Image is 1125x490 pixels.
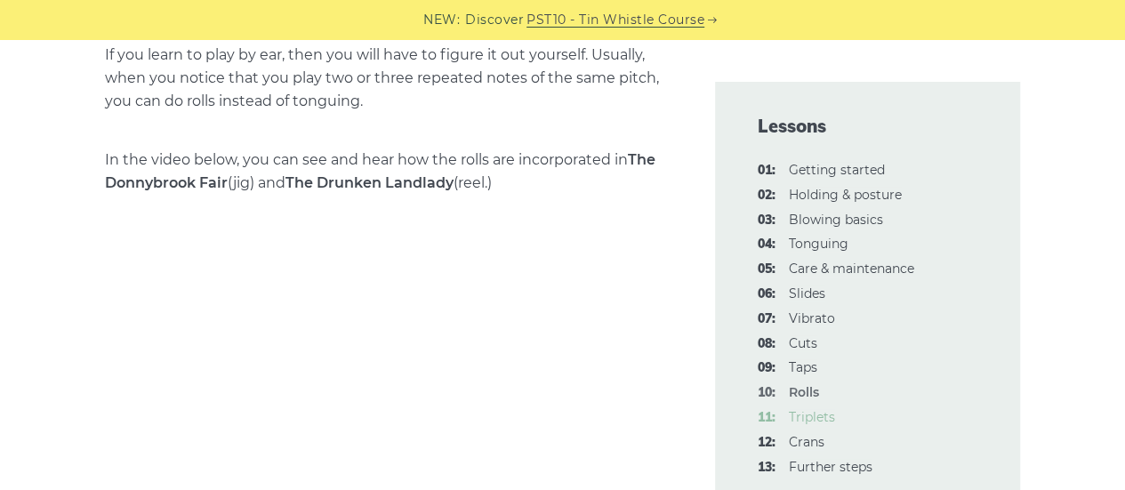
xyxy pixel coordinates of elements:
[789,459,872,475] a: 13:Further steps
[465,10,524,30] span: Discover
[758,160,775,181] span: 01:
[758,432,775,454] span: 12:
[789,285,825,301] a: 06:Slides
[789,236,848,252] a: 04:Tonguing
[758,382,775,404] span: 10:
[789,434,824,450] a: 12:Crans
[758,333,775,355] span: 08:
[105,44,672,113] p: If you learn to play by ear, then you will have to figure it out yourself. Usually, when you noti...
[789,187,902,203] a: 02:Holding & posture
[758,309,775,330] span: 07:
[758,185,775,206] span: 02:
[789,310,835,326] a: 07:Vibrato
[789,335,817,351] a: 08:Cuts
[789,261,914,277] a: 05:Care & maintenance
[789,384,819,400] strong: Rolls
[758,284,775,305] span: 06:
[105,149,672,195] p: In the video below, you can see and hear how the rolls are incorporated in (jig) and (reel.)
[758,457,775,478] span: 13:
[789,212,883,228] a: 03:Blowing basics
[789,359,817,375] a: 09:Taps
[758,210,775,231] span: 03:
[758,234,775,255] span: 04:
[758,407,775,429] span: 11:
[526,10,704,30] a: PST10 - Tin Whistle Course
[789,162,885,178] a: 01:Getting started
[423,10,460,30] span: NEW:
[758,114,978,139] span: Lessons
[758,357,775,379] span: 09:
[285,174,454,191] strong: The Drunken Landlady
[789,409,835,425] a: 11:Triplets
[758,259,775,280] span: 05:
